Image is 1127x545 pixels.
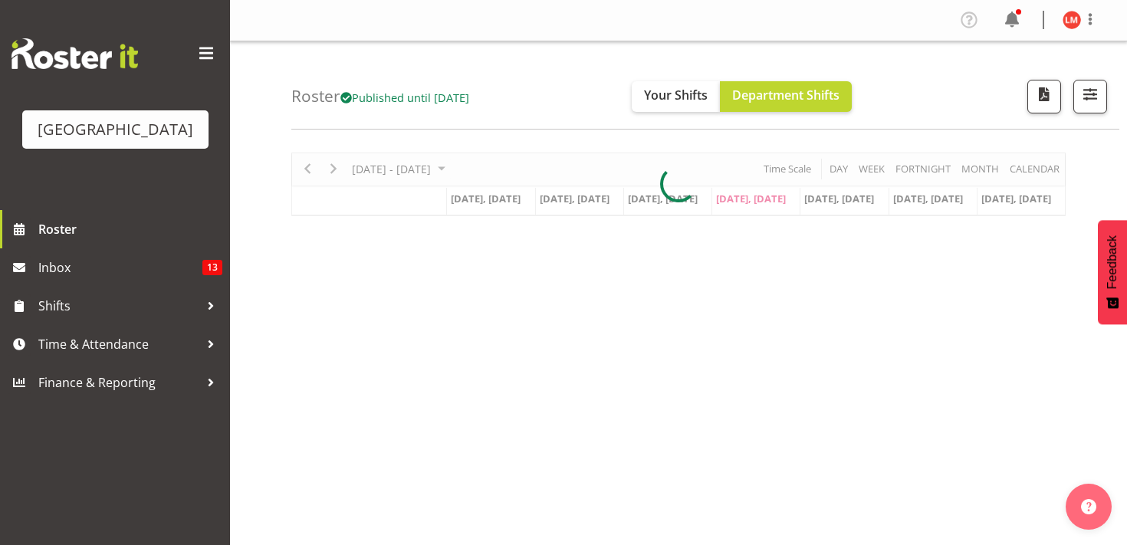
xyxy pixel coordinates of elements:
[38,218,222,241] span: Roster
[340,90,469,105] span: Published until [DATE]
[720,81,852,112] button: Department Shifts
[1081,499,1096,514] img: help-xxl-2.png
[38,371,199,394] span: Finance & Reporting
[732,87,839,103] span: Department Shifts
[1063,11,1081,29] img: laura-mcdowall11575.jpg
[38,118,193,141] div: [GEOGRAPHIC_DATA]
[1098,220,1127,324] button: Feedback - Show survey
[11,38,138,69] img: Rosterit website logo
[1106,235,1119,289] span: Feedback
[644,87,708,103] span: Your Shifts
[291,87,469,105] h4: Roster
[38,294,199,317] span: Shifts
[38,333,199,356] span: Time & Attendance
[632,81,720,112] button: Your Shifts
[38,256,202,279] span: Inbox
[202,260,222,275] span: 13
[1027,80,1061,113] button: Download a PDF of the roster according to the set date range.
[1073,80,1107,113] button: Filter Shifts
